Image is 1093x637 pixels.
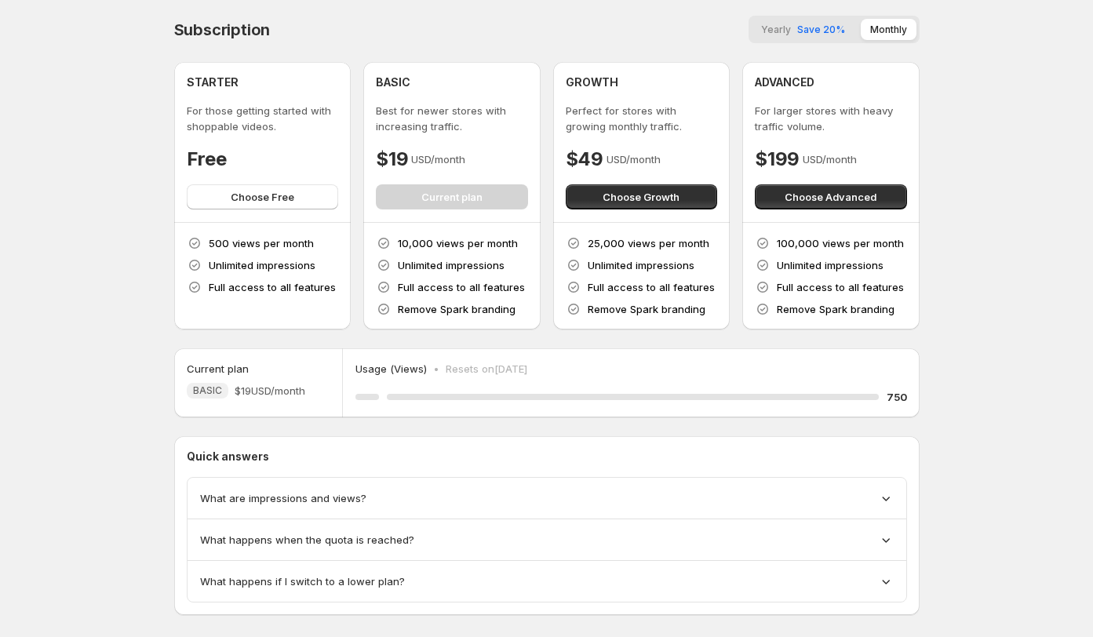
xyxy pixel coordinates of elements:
button: Choose Growth [566,184,718,209]
button: Monthly [861,19,916,40]
p: 500 views per month [209,235,314,251]
span: $19 USD/month [235,383,305,399]
p: For larger stores with heavy traffic volume. [755,103,907,134]
span: BASIC [193,384,222,397]
span: What are impressions and views? [200,490,366,506]
h5: 750 [887,389,907,405]
p: Remove Spark branding [777,301,894,317]
span: Choose Growth [603,189,679,205]
p: Quick answers [187,449,907,464]
h4: BASIC [376,75,410,90]
button: Choose Advanced [755,184,907,209]
button: YearlySave 20% [752,19,854,40]
p: Remove Spark branding [588,301,705,317]
p: Full access to all features [209,279,336,295]
p: Full access to all features [777,279,904,295]
span: Yearly [761,24,791,35]
p: Full access to all features [398,279,525,295]
h4: STARTER [187,75,239,90]
span: Choose Free [231,189,294,205]
p: 100,000 views per month [777,235,904,251]
h4: $19 [376,147,408,172]
p: Usage (Views) [355,361,427,377]
span: Save 20% [797,24,845,35]
p: USD/month [411,151,465,167]
span: Choose Advanced [785,189,876,205]
button: Choose Free [187,184,339,209]
h4: $199 [755,147,800,172]
p: For those getting started with shoppable videos. [187,103,339,134]
p: 25,000 views per month [588,235,709,251]
p: USD/month [607,151,661,167]
p: Unlimited impressions [777,257,884,273]
p: Perfect for stores with growing monthly traffic. [566,103,718,134]
h4: ADVANCED [755,75,814,90]
h4: $49 [566,147,603,172]
p: Unlimited impressions [588,257,694,273]
h4: GROWTH [566,75,618,90]
p: Unlimited impressions [209,257,315,273]
span: What happens if I switch to a lower plan? [200,573,405,589]
h4: Free [187,147,227,172]
p: • [433,361,439,377]
span: What happens when the quota is reached? [200,532,414,548]
p: Best for newer stores with increasing traffic. [376,103,528,134]
p: Remove Spark branding [398,301,516,317]
p: Resets on [DATE] [446,361,527,377]
h4: Subscription [174,20,271,39]
p: USD/month [803,151,857,167]
p: Full access to all features [588,279,715,295]
h5: Current plan [187,361,249,377]
p: 10,000 views per month [398,235,518,251]
p: Unlimited impressions [398,257,505,273]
